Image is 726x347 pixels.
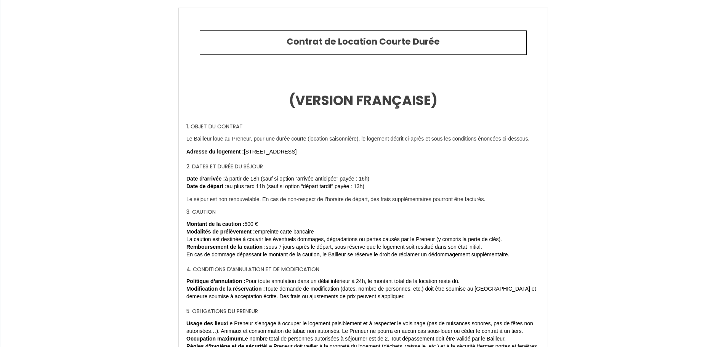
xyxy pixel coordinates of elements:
[186,135,540,143] p: Le Bailleur loue au Preneur, pour une durée courte (location saisonnière), le logement décrit ci-...
[186,236,540,243] li: La caution est destinée à couvrir les éventuels dommages, dégradations ou pertes causés par le Pr...
[186,243,540,251] li: sous 7 jours après le départ, sous réserve que le logement soit restitué dans son état initial.
[186,320,540,335] li: Le Preneur s’engage à occuper le logement paisiblement et à respecter le voisinage (pas de nuisan...
[186,286,265,292] strong: Modification de la réservation :
[186,123,540,130] h2: 1. OBJET DU CONTRAT
[186,175,540,183] li: à partir de 18h (sauf si option “arrivée anticipée” payée : 16h)
[206,37,521,47] h2: Contrat de Location Courte Durée
[186,176,225,182] strong: Date d’arrivée :
[186,209,540,215] h2: 3. CAUTION
[186,78,540,123] h1: (VERSION FRANÇAISE)
[186,320,227,326] strong: Usage des lieux
[186,278,245,284] strong: Politique d’annulation :
[186,251,540,259] li: En cas de dommage dépassant le montant de la caution, le Bailleur se réserve le droit de réclamer...
[186,336,242,342] strong: Occupation maximum
[186,266,540,273] h2: 4. CONDITIONS D’ANNULATION ET DE MODIFICATION
[186,244,266,250] strong: Remboursement de la caution :
[186,229,255,235] strong: Modalités de prélèvement :
[186,183,540,190] li: au plus tard 11h (sauf si option “départ tardif” payée : 13h)
[186,278,540,285] li: Pour toute annulation dans un délai inférieur à 24h, le montant total de la location reste dû.
[186,285,540,301] li: Toute demande de modification (dates, nombre de personnes, etc.) doit être soumise au [GEOGRAPHIC...
[186,221,540,228] li: 500 €
[186,149,244,155] strong: Adresse du logement :
[186,228,540,236] li: empreinte carte bancaire
[186,183,227,189] strong: Date de départ :
[186,221,244,227] strong: Montant de la caution :
[186,163,540,170] h2: 2. DATES ET DURÉE DU SÉJOUR
[186,335,540,343] li: Le nombre total de personnes autorisées à séjourner est de 2. Tout dépassement doit être validé p...
[186,148,540,156] li: [STREET_ADDRESS]
[186,308,540,315] h2: 5. OBLIGATIONS DU PRENEUR
[186,196,540,203] p: Le séjour est non renouvelable. En cas de non-respect de l’horaire de départ, des frais supplémen...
